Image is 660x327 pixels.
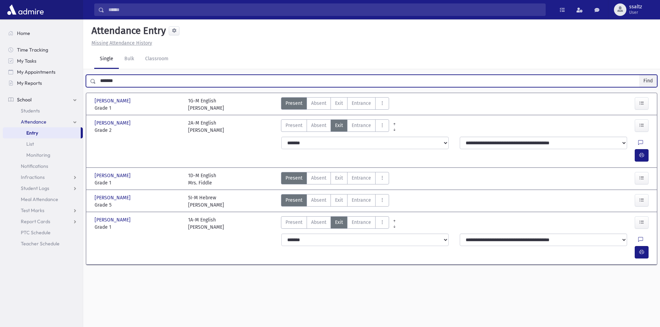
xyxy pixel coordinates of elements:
[95,194,132,201] span: [PERSON_NAME]
[352,219,371,226] span: Entrance
[95,216,132,224] span: [PERSON_NAME]
[335,100,343,107] span: Exit
[285,100,302,107] span: Present
[3,138,83,149] a: List
[188,172,216,187] div: 1D-M English Mrs. Fiddle
[21,174,45,180] span: Infractions
[352,197,371,204] span: Entrance
[352,174,371,182] span: Entrance
[26,152,50,158] span: Monitoring
[21,185,49,191] span: Student Logs
[95,224,181,231] span: Grade 1
[281,216,389,231] div: AttTypes
[140,49,174,69] a: Classroom
[335,122,343,129] span: Exit
[17,58,36,64] span: My Tasks
[188,97,224,112] div: 1G-M English [PERSON_NAME]
[639,75,657,87] button: Find
[3,161,83,172] a: Notifications
[3,78,83,89] a: My Reports
[21,240,60,247] span: Teacher Schedule
[3,183,83,194] a: Student Logs
[188,216,224,231] div: 1A-M English [PERSON_NAME]
[95,201,181,209] span: Grade 5
[17,30,30,36] span: Home
[335,174,343,182] span: Exit
[629,10,642,15] span: User
[17,97,32,103] span: School
[95,179,181,187] span: Grade 1
[311,100,326,107] span: Absent
[285,174,302,182] span: Present
[335,197,343,204] span: Exit
[95,172,132,179] span: [PERSON_NAME]
[3,44,83,55] a: Time Tracking
[281,194,389,209] div: AttTypes
[629,4,642,10] span: ssaltz
[188,194,224,209] div: 5I-M Hebrew [PERSON_NAME]
[3,149,83,161] a: Monitoring
[95,105,181,112] span: Grade 1
[21,207,44,214] span: Test Marks
[6,3,45,17] img: AdmirePro
[3,66,83,78] a: My Appointments
[89,40,152,46] a: Missing Attendance History
[26,130,38,136] span: Entry
[3,28,83,39] a: Home
[3,94,83,105] a: School
[352,100,371,107] span: Entrance
[89,25,166,37] h5: Attendance Entry
[104,3,545,16] input: Search
[3,216,83,227] a: Report Cards
[188,119,224,134] div: 2A-M English [PERSON_NAME]
[3,116,83,127] a: Attendance
[119,49,140,69] a: Bulk
[281,119,389,134] div: AttTypes
[17,80,42,86] span: My Reports
[3,172,83,183] a: Infractions
[3,55,83,66] a: My Tasks
[3,127,81,138] a: Entry
[352,122,371,129] span: Entrance
[281,172,389,187] div: AttTypes
[95,97,132,105] span: [PERSON_NAME]
[3,227,83,238] a: PTC Schedule
[21,119,46,125] span: Attendance
[281,97,389,112] div: AttTypes
[21,163,48,169] span: Notifications
[3,238,83,249] a: Teacher Schedule
[94,49,119,69] a: Single
[311,197,326,204] span: Absent
[311,174,326,182] span: Absent
[3,194,83,205] a: Meal Attendance
[311,219,326,226] span: Absent
[26,141,34,147] span: List
[17,47,48,53] span: Time Tracking
[311,122,326,129] span: Absent
[91,40,152,46] u: Missing Attendance History
[335,219,343,226] span: Exit
[95,119,132,127] span: [PERSON_NAME]
[285,219,302,226] span: Present
[17,69,55,75] span: My Appointments
[3,105,83,116] a: Students
[285,122,302,129] span: Present
[21,229,51,236] span: PTC Schedule
[21,218,50,225] span: Report Cards
[285,197,302,204] span: Present
[21,196,58,202] span: Meal Attendance
[95,127,181,134] span: Grade 2
[21,108,40,114] span: Students
[3,205,83,216] a: Test Marks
